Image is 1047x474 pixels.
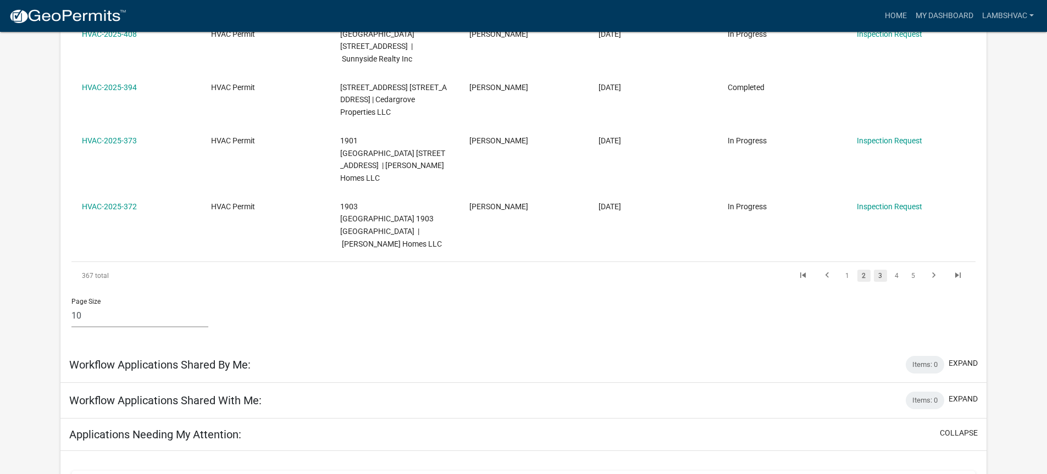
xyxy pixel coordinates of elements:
button: expand [949,358,978,369]
div: 367 total [71,262,250,289]
button: expand [949,393,978,405]
a: 3 [874,270,887,282]
span: Completed [728,83,765,92]
span: 5 CEDARGROVE LANE 5 Cedargrove Lane | Cedargrove Properties LLC [340,83,447,117]
a: Inspection Request [857,136,922,145]
span: 07/01/2025 [599,83,621,92]
span: 07/08/2025 [599,30,621,38]
a: go to previous page [817,270,838,282]
div: Items: 0 [906,356,944,373]
a: Inspection Request [857,202,922,211]
li: page 5 [905,266,922,285]
span: HVAC Permit [211,30,255,38]
h5: Workflow Applications Shared With Me: [69,394,262,407]
a: HVAC-2025-408 [82,30,137,38]
a: 1 [841,270,854,282]
span: In Progress [728,30,767,38]
h5: Applications Needing My Attention: [69,428,241,441]
li: page 1 [839,266,856,285]
a: HVAC-2025-373 [82,136,137,145]
span: 06/24/2025 [599,136,621,145]
span: In Progress [728,136,767,145]
span: HVAC Permit [211,136,255,145]
a: 4 [890,270,904,282]
span: Sara Lamb [469,202,528,211]
span: HVAC Permit [211,202,255,211]
a: go to next page [923,270,944,282]
a: Inspection Request [857,30,922,38]
h5: Workflow Applications Shared By Me: [69,358,251,371]
a: Lambshvac [978,5,1038,26]
li: page 2 [856,266,872,285]
span: HVAC Permit [211,83,255,92]
a: HVAC-2025-394 [82,83,137,92]
span: Sara Lamb [469,30,528,38]
li: page 3 [872,266,889,285]
span: 1901 MYSTIC FALLS CIRCLE 1901 Mystic Falls Circle | Klein Homes LLC [340,136,445,182]
a: go to last page [948,270,968,282]
a: HVAC-2025-372 [82,202,137,211]
li: page 4 [889,266,905,285]
a: 2 [857,270,871,282]
a: My Dashboard [911,5,978,26]
a: Home [880,5,911,26]
span: 1562 TENTH STREET, EAST 1562 E 10th Street | Sunnyside Realty Inc [340,30,414,64]
button: collapse [940,427,978,439]
span: Sara Lamb [469,83,528,92]
span: Sara Lamb [469,136,528,145]
a: 5 [907,270,920,282]
span: 1903 MYSTIC FALLS CIRCLE 1903 Mystic Falls Circle | Klein Homes LLC [340,202,442,248]
span: In Progress [728,202,767,211]
div: Items: 0 [906,392,944,409]
span: 06/24/2025 [599,202,621,211]
a: go to first page [793,270,813,282]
